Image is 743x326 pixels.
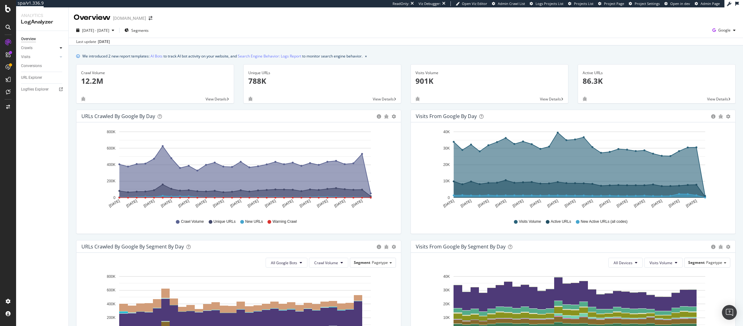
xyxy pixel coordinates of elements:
p: 788K [248,76,396,86]
button: close banner [363,52,368,61]
text: [DATE] [598,199,611,208]
a: Visits [21,54,58,60]
div: bug [384,114,389,119]
a: Project Page [598,1,624,6]
span: Visits Volume [650,260,672,265]
span: Google [718,28,731,33]
div: [DATE] [98,39,110,44]
span: Project Settings [635,1,660,6]
text: [DATE] [351,199,363,208]
div: Active URLs [583,70,731,76]
div: circle-info [711,114,715,119]
div: info banner [76,53,736,59]
text: [DATE] [668,199,680,208]
span: Admin Crawl List [498,1,525,6]
button: Google [710,25,738,35]
span: Open Viz Editor [462,1,487,6]
text: [DATE] [212,199,224,208]
div: bug [583,97,587,101]
text: 20K [443,163,450,167]
text: 0 [448,196,450,200]
div: bug [248,97,253,101]
text: [DATE] [247,199,259,208]
div: Last update [76,39,110,44]
div: gear [726,245,730,249]
a: Admin Crawl List [492,1,525,6]
div: URLs Crawled by Google By Segment By Day [81,243,184,250]
span: Open in dev [670,1,690,6]
a: Search Engine Behavior: Logs Report [238,53,301,59]
span: View Details [373,96,394,102]
div: circle-info [377,114,381,119]
a: Crawls [21,45,58,51]
text: [DATE] [160,199,172,208]
span: Crawl Volume [314,260,338,265]
span: Logs Projects List [536,1,563,6]
text: 30K [443,146,450,150]
text: [DATE] [125,199,138,208]
a: Logfiles Explorer [21,86,64,93]
text: [DATE] [529,199,541,208]
a: Open in dev [664,1,690,6]
div: Crawl Volume [81,70,229,76]
div: bug [384,245,389,249]
a: Overview [21,36,64,42]
div: bug [415,97,420,101]
span: Visits Volume [519,219,541,224]
text: 0 [113,196,115,200]
div: Conversions [21,63,42,69]
span: Pagetype [706,260,722,265]
text: [DATE] [316,199,328,208]
p: 86.3K [583,76,731,86]
text: [DATE] [650,199,663,208]
button: Segments [122,25,151,35]
a: Project Settings [629,1,660,6]
span: Unique URLs [214,219,236,224]
span: New URLs [245,219,263,224]
text: 600K [107,288,115,292]
div: circle-info [711,245,715,249]
a: URL Explorer [21,74,64,81]
div: Overview [74,12,111,23]
text: 10K [443,179,450,184]
div: Open Intercom Messenger [722,305,737,320]
a: AI Bots [150,53,163,59]
div: Analytics [21,12,63,19]
a: Conversions [21,63,64,69]
div: ReadOnly: [393,1,409,6]
span: All Devices [614,260,632,265]
svg: A chart. [416,127,730,213]
button: [DATE] - [DATE] [74,25,117,35]
text: 10K [443,315,450,320]
span: Crawl Volume [181,219,204,224]
svg: A chart. [81,127,396,213]
text: [DATE] [143,199,155,208]
text: [DATE] [564,199,576,208]
text: 800K [107,274,115,279]
div: gear [392,114,396,119]
div: bug [719,114,723,119]
text: 40K [443,130,450,134]
text: [DATE] [333,199,346,208]
button: All Devices [608,258,643,268]
span: View Details [206,96,227,102]
div: bug [719,245,723,249]
div: Visits [21,54,30,60]
text: [DATE] [685,199,697,208]
text: [DATE] [494,199,507,208]
text: [DATE] [442,199,455,208]
div: Overview [21,36,36,42]
text: [DATE] [195,199,207,208]
p: 901K [415,76,563,86]
text: [DATE] [546,199,559,208]
text: 800K [107,130,115,134]
text: [DATE] [281,199,294,208]
span: View Details [707,96,728,102]
div: gear [392,245,396,249]
button: All Google Bots [266,258,307,268]
div: bug [81,97,85,101]
div: Logfiles Explorer [21,86,49,93]
a: Projects List [568,1,593,6]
